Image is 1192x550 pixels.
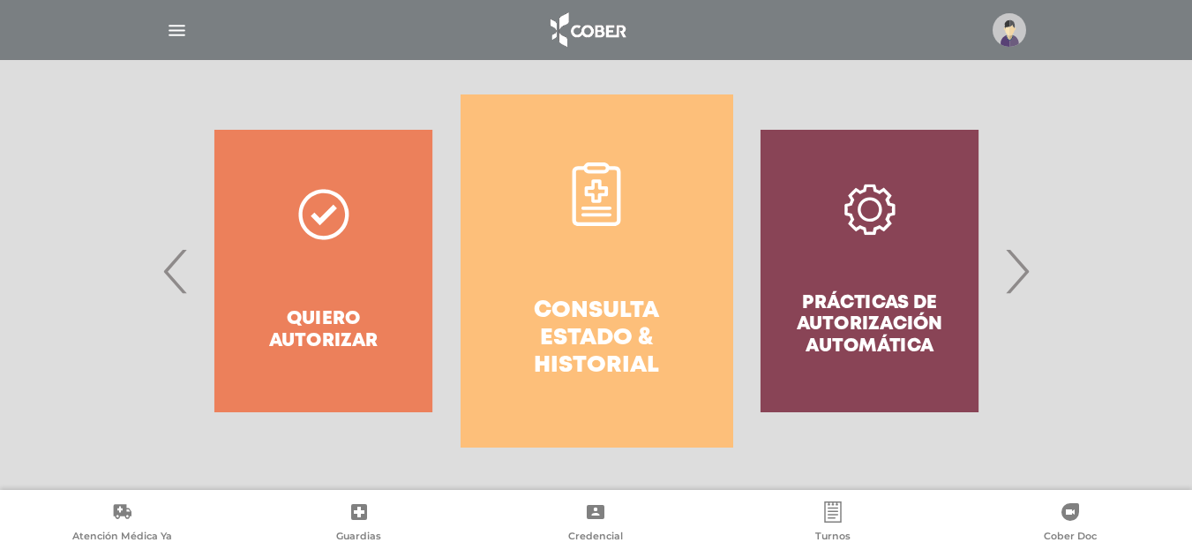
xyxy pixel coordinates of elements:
a: Cober Doc [951,501,1188,546]
span: Cober Doc [1044,530,1097,546]
a: Turnos [715,501,952,546]
span: Previous [159,223,193,319]
h4: Consulta estado & historial [492,298,701,380]
span: Atención Médica Ya [72,530,172,546]
a: Consulta estado & historial [461,94,733,448]
span: Guardias [336,530,381,546]
a: Atención Médica Ya [4,501,241,546]
a: Guardias [241,501,478,546]
img: Cober_menu-lines-white.svg [166,19,188,41]
a: Credencial [477,501,715,546]
span: Next [1000,223,1034,319]
span: Turnos [815,530,851,546]
img: logo_cober_home-white.png [541,9,633,51]
img: profile-placeholder.svg [993,13,1026,47]
span: Credencial [568,530,623,546]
